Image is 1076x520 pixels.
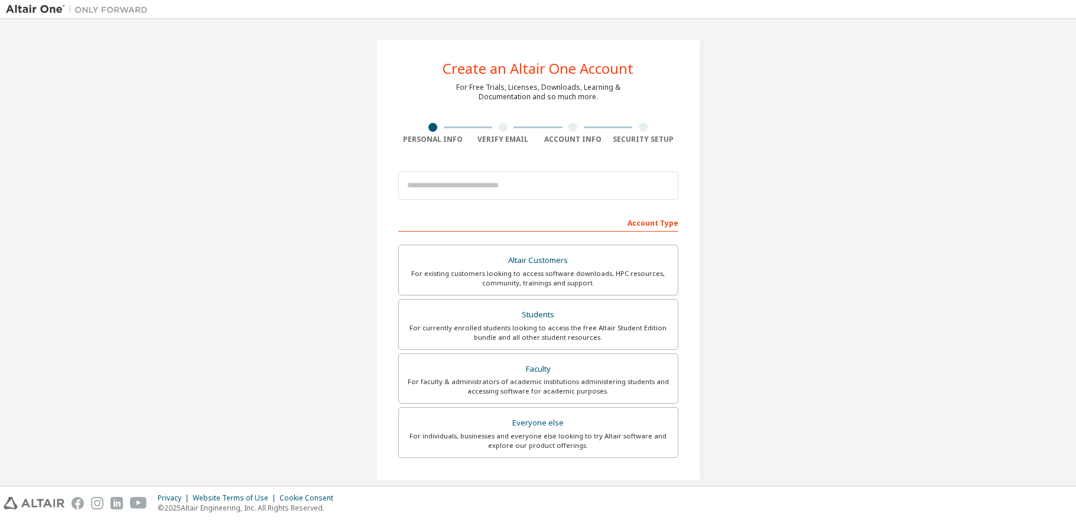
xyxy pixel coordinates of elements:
div: Cookie Consent [279,493,340,503]
div: Your Profile [398,476,678,495]
img: altair_logo.svg [4,497,64,509]
div: Verify Email [468,135,538,144]
div: Security Setup [608,135,678,144]
div: For Free Trials, Licenses, Downloads, Learning & Documentation and so much more. [456,83,620,102]
div: Website Terms of Use [193,493,279,503]
div: For individuals, businesses and everyone else looking to try Altair software and explore our prod... [406,431,671,450]
p: © 2025 Altair Engineering, Inc. All Rights Reserved. [158,503,340,513]
div: Faculty [406,361,671,378]
div: For existing customers looking to access software downloads, HPC resources, community, trainings ... [406,269,671,288]
div: Students [406,307,671,323]
div: Altair Customers [406,252,671,269]
img: Altair One [6,4,154,15]
img: instagram.svg [91,497,103,509]
img: facebook.svg [71,497,84,509]
div: For faculty & administrators of academic institutions administering students and accessing softwa... [406,377,671,396]
img: linkedin.svg [110,497,123,509]
img: youtube.svg [130,497,147,509]
div: For currently enrolled students looking to access the free Altair Student Edition bundle and all ... [406,323,671,342]
div: Privacy [158,493,193,503]
div: Create an Altair One Account [443,61,633,76]
div: Personal Info [398,135,469,144]
div: Everyone else [406,415,671,431]
div: Account Type [398,213,678,232]
div: Account Info [538,135,609,144]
